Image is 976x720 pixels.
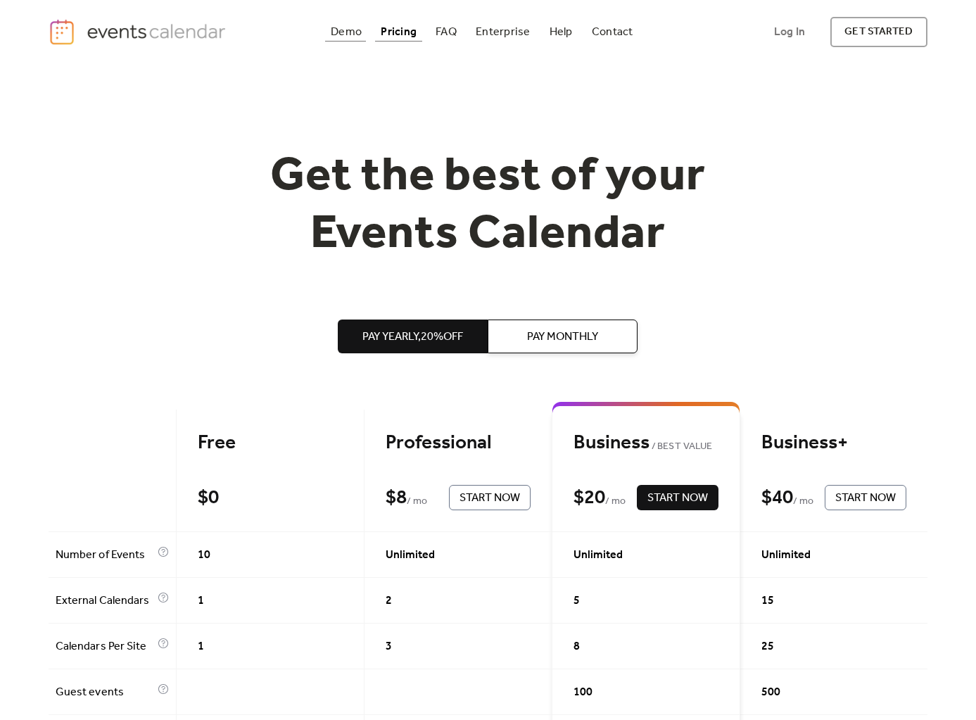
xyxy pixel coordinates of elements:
[573,593,580,610] span: 5
[793,493,813,510] span: / mo
[573,547,623,564] span: Unlimited
[605,493,626,510] span: / mo
[761,593,774,610] span: 15
[830,17,927,47] a: get started
[56,684,153,701] span: Guest events
[56,638,153,655] span: Calendars Per Site
[407,493,427,510] span: / mo
[198,486,219,510] div: $ 0
[592,28,633,36] div: Contact
[470,23,535,42] a: Enterprise
[449,485,531,510] button: Start Now
[825,485,906,510] button: Start Now
[430,23,462,42] a: FAQ
[573,486,605,510] div: $ 20
[198,431,343,455] div: Free
[761,486,793,510] div: $ 40
[544,23,578,42] a: Help
[436,28,457,36] div: FAQ
[528,329,599,346] span: Pay Monthly
[573,638,580,655] span: 8
[325,23,367,42] a: Demo
[488,320,638,353] button: Pay Monthly
[198,638,204,655] span: 1
[56,547,153,564] span: Number of Events
[386,431,531,455] div: Professional
[550,28,573,36] div: Help
[381,28,417,36] div: Pricing
[761,431,906,455] div: Business+
[375,23,422,42] a: Pricing
[338,320,488,353] button: Pay Yearly,20%off
[476,28,530,36] div: Enterprise
[218,149,759,263] h1: Get the best of your Events Calendar
[835,490,896,507] span: Start Now
[637,485,718,510] button: Start Now
[573,684,592,701] span: 100
[386,547,435,564] span: Unlimited
[198,593,204,610] span: 1
[647,490,708,507] span: Start Now
[331,28,362,36] div: Demo
[761,638,774,655] span: 25
[386,593,392,610] span: 2
[573,431,718,455] div: Business
[49,18,229,46] a: home
[386,638,392,655] span: 3
[363,329,464,346] span: Pay Yearly, 20% off
[586,23,639,42] a: Contact
[760,17,819,47] a: Log In
[460,490,520,507] span: Start Now
[386,486,407,510] div: $ 8
[56,593,153,610] span: External Calendars
[761,547,811,564] span: Unlimited
[761,684,780,701] span: 500
[198,547,210,564] span: 10
[649,438,712,455] span: BEST VALUE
